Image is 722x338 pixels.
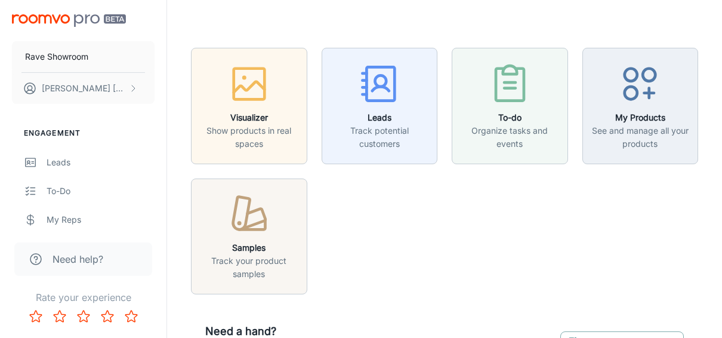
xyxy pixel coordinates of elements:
[582,48,699,164] button: My ProductsSee and manage all your products
[191,179,307,295] button: SamplesTrack your product samples
[322,48,438,164] button: LeadsTrack potential customers
[452,99,568,111] a: To-doOrganize tasks and events
[12,14,126,27] img: Roomvo PRO Beta
[329,124,430,150] p: Track potential customers
[72,305,95,328] button: Rate 3 star
[119,305,143,328] button: Rate 5 star
[452,48,568,164] button: To-doOrganize tasks and events
[459,111,560,124] h6: To-do
[191,229,307,241] a: SamplesTrack your product samples
[47,213,155,226] div: My Reps
[459,124,560,150] p: Organize tasks and events
[25,50,88,63] p: Rave Showroom
[12,41,155,72] button: Rave Showroom
[24,305,48,328] button: Rate 1 star
[191,48,307,164] button: VisualizerShow products in real spaces
[329,111,430,124] h6: Leads
[590,111,691,124] h6: My Products
[199,111,300,124] h6: Visualizer
[42,82,126,95] p: [PERSON_NAME] [PERSON_NAME]
[47,185,155,198] div: To-do
[199,124,300,150] p: Show products in real spaces
[95,305,119,328] button: Rate 4 star
[199,241,300,254] h6: Samples
[48,305,72,328] button: Rate 2 star
[10,290,157,305] p: Rate your experience
[199,254,300,281] p: Track your product samples
[53,252,103,266] span: Need help?
[47,156,155,169] div: Leads
[582,99,699,111] a: My ProductsSee and manage all your products
[12,73,155,104] button: [PERSON_NAME] [PERSON_NAME]
[322,99,438,111] a: LeadsTrack potential customers
[590,124,691,150] p: See and manage all your products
